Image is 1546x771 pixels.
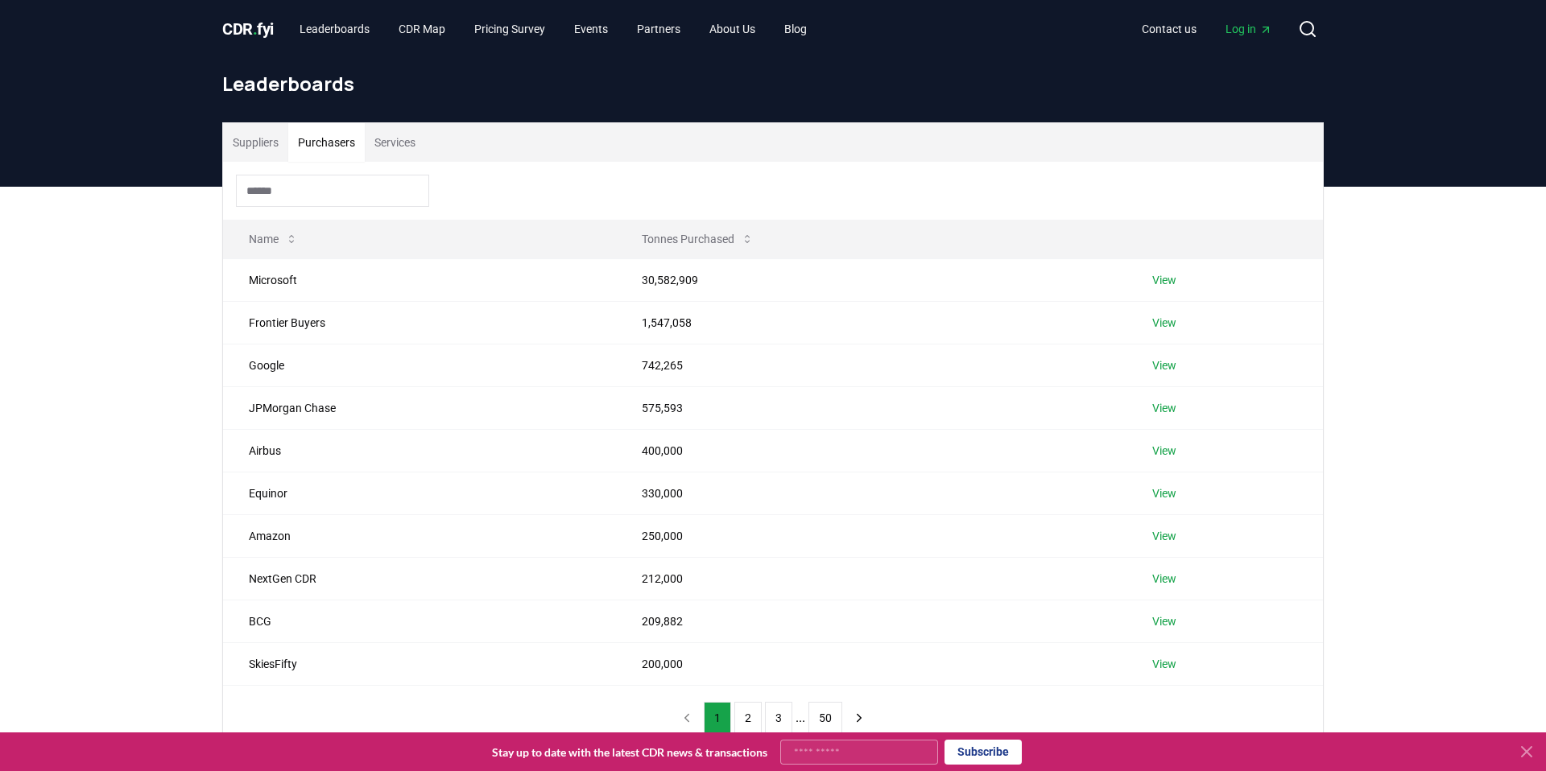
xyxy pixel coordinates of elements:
td: Microsoft [223,258,616,301]
a: View [1152,357,1176,373]
nav: Main [287,14,820,43]
td: JPMorgan Chase [223,386,616,429]
button: Tonnes Purchased [629,223,767,255]
a: Log in [1213,14,1285,43]
button: Suppliers [223,123,288,162]
a: View [1152,443,1176,459]
td: 742,265 [616,344,1127,386]
a: CDR.fyi [222,18,274,40]
td: BCG [223,600,616,642]
button: 3 [765,702,792,734]
a: View [1152,485,1176,501]
button: next page [845,702,873,734]
td: 400,000 [616,429,1127,472]
a: View [1152,613,1176,629]
td: 250,000 [616,514,1127,557]
span: CDR fyi [222,19,274,39]
span: . [253,19,258,39]
a: View [1152,315,1176,331]
a: View [1152,656,1176,672]
td: 1,547,058 [616,301,1127,344]
nav: Main [1129,14,1285,43]
td: Frontier Buyers [223,301,616,344]
button: 2 [734,702,762,734]
td: Amazon [223,514,616,557]
td: Google [223,344,616,386]
a: About Us [697,14,768,43]
button: 50 [808,702,842,734]
td: 209,882 [616,600,1127,642]
li: ... [796,708,805,728]
td: SkiesFifty [223,642,616,685]
a: View [1152,528,1176,544]
a: Events [561,14,621,43]
td: Equinor [223,472,616,514]
td: 330,000 [616,472,1127,514]
td: 30,582,909 [616,258,1127,301]
a: Contact us [1129,14,1209,43]
button: Purchasers [288,123,365,162]
button: Services [365,123,425,162]
td: 200,000 [616,642,1127,685]
td: NextGen CDR [223,557,616,600]
button: Name [236,223,311,255]
span: Log in [1226,21,1272,37]
a: Pricing Survey [461,14,558,43]
a: View [1152,571,1176,587]
a: CDR Map [386,14,458,43]
td: 575,593 [616,386,1127,429]
h1: Leaderboards [222,71,1324,97]
a: Blog [771,14,820,43]
td: Airbus [223,429,616,472]
a: View [1152,272,1176,288]
a: Leaderboards [287,14,382,43]
td: 212,000 [616,557,1127,600]
a: View [1152,400,1176,416]
a: Partners [624,14,693,43]
button: 1 [704,702,731,734]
